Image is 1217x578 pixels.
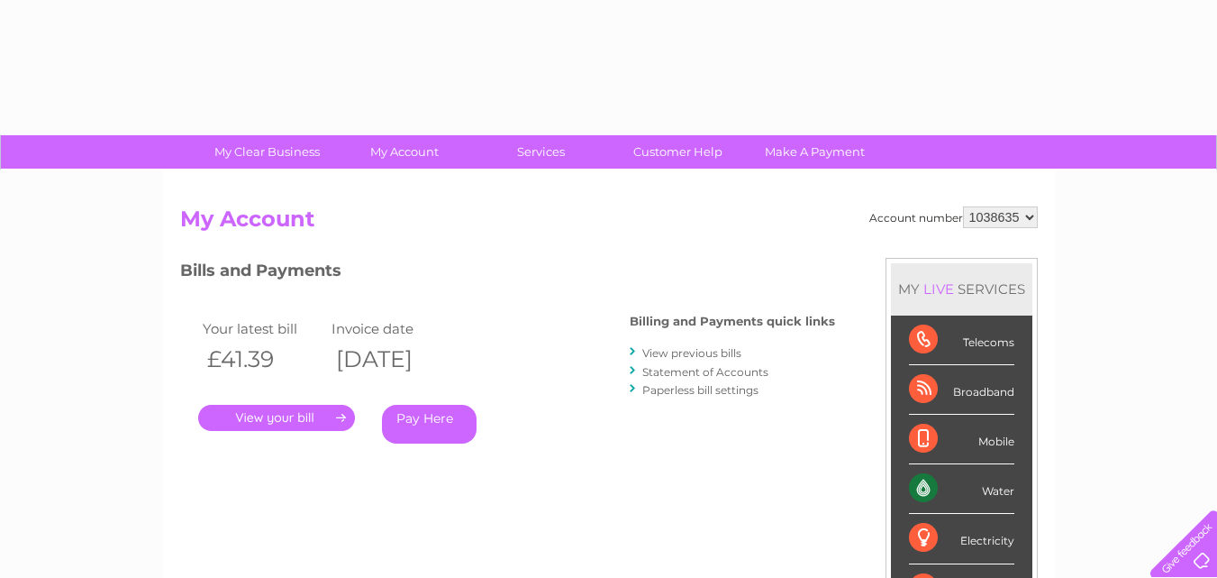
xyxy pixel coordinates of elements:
[330,135,478,169] a: My Account
[327,341,457,378] th: [DATE]
[891,263,1032,315] div: MY SERVICES
[909,316,1014,365] div: Telecoms
[327,317,457,341] td: Invoice date
[180,258,835,289] h3: Bills and Payments
[642,365,768,379] a: Statement of Accounts
[642,383,758,397] a: Paperless bill settings
[198,317,328,341] td: Your latest bill
[630,315,835,328] h4: Billing and Payments quick links
[642,346,741,360] a: View previous bills
[909,415,1014,464] div: Mobile
[193,135,341,169] a: My Clear Business
[467,135,615,169] a: Services
[180,206,1038,241] h2: My Account
[198,341,328,378] th: £41.39
[869,206,1038,228] div: Account number
[920,280,958,298] div: LIVE
[382,405,477,444] a: Pay Here
[909,514,1014,564] div: Electricity
[909,464,1014,514] div: Water
[604,135,752,169] a: Customer Help
[740,135,889,169] a: Make A Payment
[909,365,1014,415] div: Broadband
[198,405,355,431] a: .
